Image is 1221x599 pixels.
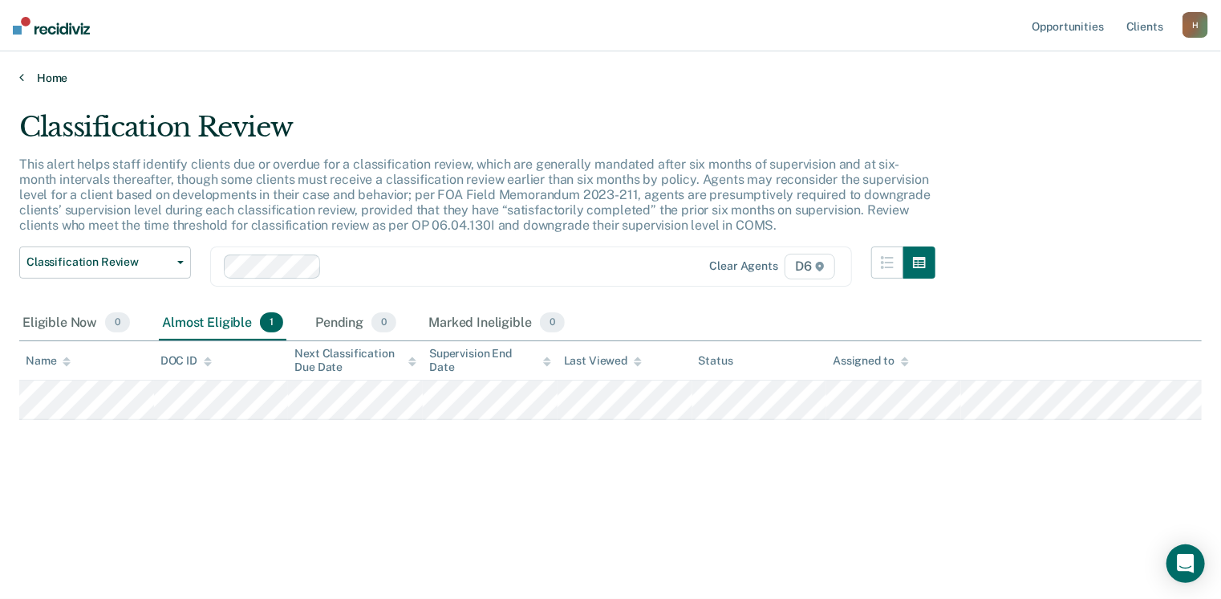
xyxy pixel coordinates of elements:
[699,354,733,368] div: Status
[1166,544,1205,583] div: Open Intercom Messenger
[160,354,212,368] div: DOC ID
[19,111,935,157] div: Classification Review
[19,157,931,234] p: This alert helps staff identify clients due or overdue for a classification review, which are gen...
[19,306,133,341] div: Eligible Now0
[564,354,642,368] div: Last Viewed
[540,312,565,333] span: 0
[294,347,416,374] div: Next Classification Due Date
[371,312,396,333] span: 0
[13,17,90,35] img: Recidiviz
[429,347,551,374] div: Supervision End Date
[26,354,71,368] div: Name
[19,71,1202,85] a: Home
[105,312,130,333] span: 0
[710,259,778,273] div: Clear agents
[785,254,835,279] span: D6
[1182,12,1208,38] button: H
[425,306,568,341] div: Marked Ineligible0
[159,306,286,341] div: Almost Eligible1
[19,247,191,279] button: Classification Review
[312,306,400,341] div: Pending0
[26,255,171,269] span: Classification Review
[833,354,908,368] div: Assigned to
[260,312,283,333] span: 1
